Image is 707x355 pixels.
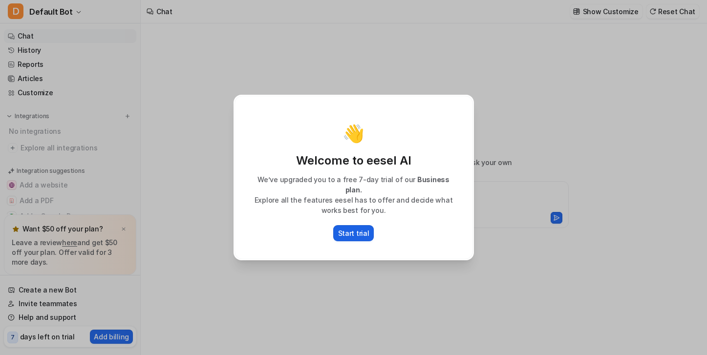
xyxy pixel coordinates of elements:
[338,228,369,238] p: Start trial
[333,225,374,241] button: Start trial
[245,195,463,215] p: Explore all the features eesel has to offer and decide what works best for you.
[245,153,463,168] p: Welcome to eesel AI
[245,174,463,195] p: We’ve upgraded you to a free 7-day trial of our
[343,124,364,143] p: 👋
